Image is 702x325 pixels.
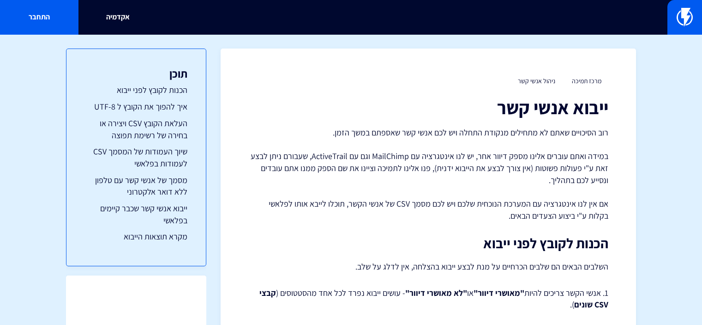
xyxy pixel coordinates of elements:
[85,146,187,169] a: שיוך העמודות של המסמך CSV לעמודות בפלאשי
[248,236,608,251] h2: הכנות לקובץ לפני ייבוא
[405,288,467,298] strong: "לא מאושרי דיוור"
[248,260,608,273] p: השלבים הבאים הם שלבים הכרחיים על מנת לבצע ייבוא בהצלחה, אין לדלג על שלב.
[85,174,187,198] a: מסמך של אנשי קשר עם טלפון ללא דואר אלקטרוני
[85,84,187,96] a: הכנות לקובץ לפני ייבוא
[85,231,187,243] a: מקרא תוצאות הייבוא
[474,288,524,298] strong: "מאושרי דיוור"
[248,287,608,311] p: 1. אנשי הקשר צריכים להיות או - עושים ייבוא נפרד לכל אחד מהסטטוסים ( ).
[248,127,608,222] p: רוב הסיכויים שאתם לא מתחילים מנקודת התחלה ויש לכם אנשי קשר שאספתם במשך הזמן. במידה ואתם עוברים אל...
[85,117,187,141] a: העלאת הקובץ CSV ויצירה או בחירה של רשימת תפוצה
[85,202,187,226] a: ייבוא אנשי קשר שכבר קיימים בפלאשי
[518,77,555,85] a: ניהול אנשי קשר
[259,288,608,310] strong: קבצי CSV שונים
[572,77,601,85] a: מרכז תמיכה
[248,97,608,117] h1: ייבוא אנשי קשר
[85,67,187,80] h3: תוכן
[85,101,187,113] a: איך להפוך את הקובץ ל UTF-8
